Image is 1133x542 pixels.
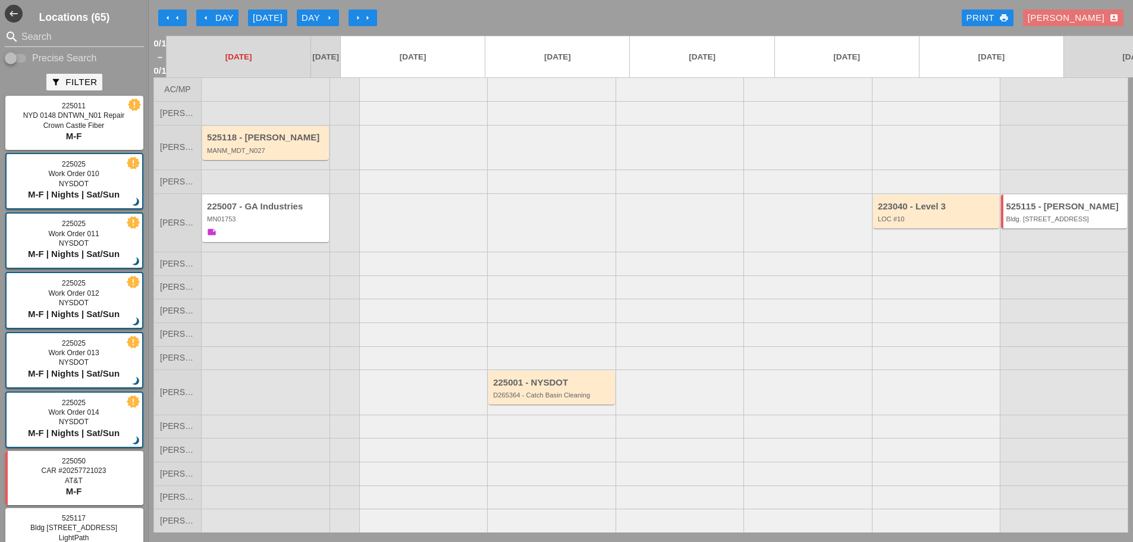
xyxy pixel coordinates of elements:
[32,52,97,64] label: Precise Search
[353,13,363,23] i: arrow_right
[207,215,326,223] div: MN01753
[59,239,89,247] span: NYSDOT
[160,143,195,152] span: [PERSON_NAME]
[59,180,89,188] span: NYSDOT
[253,11,283,25] div: [DATE]
[48,349,99,357] span: Work Order 013
[196,10,238,26] button: Day
[130,255,143,268] i: brightness_3
[485,36,629,77] a: [DATE]
[28,249,120,259] span: M-F | Nights | Sat/Sun
[129,99,140,110] i: new_releases
[919,36,1063,77] a: [DATE]
[5,51,144,65] div: Enable Precise search to match search terms exactly.
[1006,202,1124,212] div: 525115 - [PERSON_NAME]
[302,11,334,25] div: Day
[962,10,1013,26] a: Print
[62,339,86,347] span: 225025
[51,77,61,87] i: filter_alt
[207,133,326,143] div: 525118 - [PERSON_NAME]
[201,11,234,25] div: Day
[311,36,340,77] a: [DATE]
[128,277,139,287] i: new_releases
[1023,10,1123,26] button: [PERSON_NAME]
[493,378,612,388] div: 225001 - NYSDOT
[172,13,182,23] i: arrow_left
[130,196,143,209] i: brightness_3
[207,227,216,237] i: note
[59,358,89,366] span: NYSDOT
[160,493,195,502] span: [PERSON_NAME]
[23,111,125,120] span: NYD 0148 DNTWN_N01 Repair
[325,13,334,23] i: arrow_right
[62,220,86,228] span: 225025
[341,36,485,77] a: [DATE]
[62,399,86,407] span: 225025
[28,368,120,378] span: M-F | Nights | Sat/Sun
[62,102,86,110] span: 225011
[493,391,612,399] div: D265364 - Catch Basin Cleaning
[66,131,82,141] span: M-F
[349,10,377,26] button: Move Ahead 1 Week
[128,158,139,168] i: new_releases
[160,218,195,227] span: [PERSON_NAME]
[160,109,195,118] span: [PERSON_NAME]
[878,215,997,223] div: LOC #10
[30,524,117,532] span: Bldg [STREET_ADDRESS]
[1028,11,1119,25] div: [PERSON_NAME]
[42,466,106,475] span: CAR #20257721023
[62,514,86,522] span: 525117
[48,170,99,178] span: Work Order 010
[163,13,172,23] i: arrow_left
[128,217,139,228] i: new_releases
[28,309,120,319] span: M-F | Nights | Sat/Sun
[160,422,195,431] span: [PERSON_NAME]
[65,477,83,485] span: AT&T
[51,76,97,89] div: Filter
[160,306,195,315] span: [PERSON_NAME]
[5,30,19,44] i: search
[297,10,339,26] button: Day
[207,202,326,212] div: 225007 - GA Industries
[130,434,143,447] i: brightness_3
[130,315,143,328] i: brightness_3
[48,408,99,416] span: Work Order 014
[160,446,195,455] span: [PERSON_NAME]
[62,457,86,465] span: 225050
[630,36,774,77] a: [DATE]
[160,330,195,339] span: [PERSON_NAME]
[59,418,89,426] span: NYSDOT
[149,36,172,77] span: 10/11 – 10/18
[363,13,372,23] i: arrow_right
[248,10,287,26] button: [DATE]
[43,121,105,130] span: Crown Castle Fiber
[160,177,195,186] span: [PERSON_NAME]
[28,189,120,199] span: M-F | Nights | Sat/Sun
[28,428,120,438] span: M-F | Nights | Sat/Sun
[966,11,1009,25] div: Print
[160,353,195,362] span: [PERSON_NAME]
[5,5,23,23] i: west
[59,534,89,542] span: LightPath
[164,85,190,94] span: AC/MP
[878,202,997,212] div: 223040 - Level 3
[46,74,102,90] button: Filter
[160,388,195,397] span: [PERSON_NAME]
[48,289,99,297] span: Work Order 012
[62,279,86,287] span: 225025
[130,375,143,388] i: brightness_3
[158,10,187,26] button: Move Back 1 Week
[5,5,23,23] button: Shrink Sidebar
[59,299,89,307] span: NYSDOT
[66,486,82,496] span: M-F
[160,283,195,292] span: [PERSON_NAME]
[1006,215,1124,223] div: Bldg. 300 E. 46th Street
[62,160,86,168] span: 225025
[1109,13,1119,23] i: account_box
[48,230,99,238] span: Work Order 011
[160,516,195,525] span: [PERSON_NAME]
[21,27,127,46] input: Search
[201,13,211,23] i: arrow_left
[160,469,195,478] span: [PERSON_NAME]
[775,36,919,77] a: [DATE]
